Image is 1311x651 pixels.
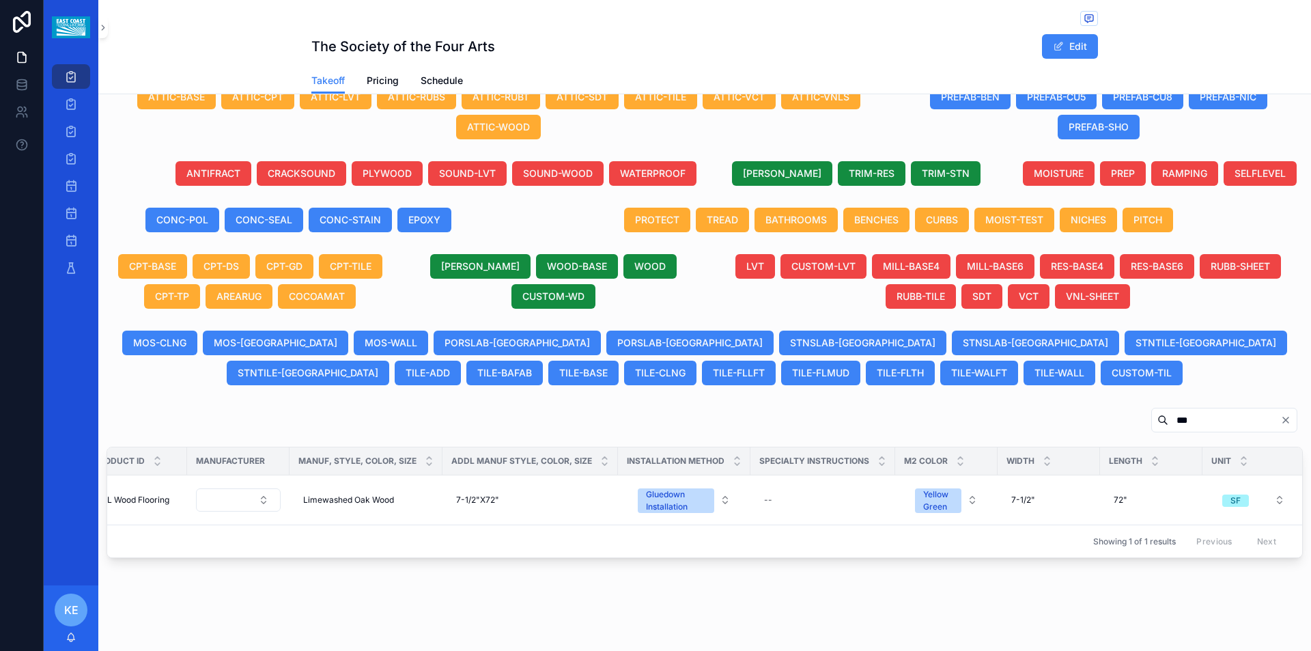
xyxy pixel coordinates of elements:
span: PORSLAB-[GEOGRAPHIC_DATA] [617,336,763,350]
span: CPT-TILE [330,260,371,273]
span: TILE-FLLFT [713,366,765,380]
span: PORSLAB-[GEOGRAPHIC_DATA] [445,336,590,350]
button: SOUND-LVT [428,161,507,186]
span: RAMPING [1162,167,1207,180]
span: MOIST-TEST [985,213,1043,227]
button: RAMPING [1151,161,1218,186]
a: -- [759,489,887,511]
a: Schedule [421,68,463,96]
span: TILE-BASE [559,366,608,380]
span: MOS-WALL [365,336,417,350]
span: Specialty Instructions [759,456,869,467]
span: PITCH [1133,213,1162,227]
span: ATTIC-LVT [311,90,361,104]
span: KE [64,602,79,618]
button: Select Button [627,482,742,518]
button: Select Button [1211,488,1296,512]
button: ATTIC-SDT [546,85,619,109]
a: Takeoff [311,68,345,94]
div: Yellow Green [923,488,953,513]
span: MOS-CLNG [133,336,186,350]
button: LVT [735,254,775,279]
button: ATTIC-VNLS [781,85,860,109]
div: scrollable content [44,55,98,298]
span: RES-BASE4 [1051,260,1103,273]
span: STNTILE-[GEOGRAPHIC_DATA] [238,366,378,380]
span: BATHROOMS [765,213,827,227]
button: CPT-TILE [319,254,382,279]
span: Width [1006,456,1034,467]
a: Pricing [367,68,399,96]
span: Length [1109,456,1142,467]
span: Limewashed Oak Wood [303,495,394,505]
button: TILE-WALFT [940,361,1018,385]
a: 72" [1108,489,1194,511]
span: LVT [746,260,764,273]
button: TRIM-STN [911,161,981,186]
span: M2 Color [904,456,948,467]
span: ATTIC-VNLS [792,90,849,104]
span: SOUND-LVT [439,167,496,180]
span: CUSTOM-WD [522,290,584,303]
span: 72" [1114,495,1127,505]
button: ATTIC-CPT [221,85,294,109]
span: TILE-FLTH [877,366,924,380]
img: App logo [52,16,89,38]
button: WATERPROOF [609,161,696,186]
span: TILE-CLNG [635,366,686,380]
span: WATERPROOF [620,167,686,180]
button: CPT-GD [255,254,313,279]
span: Showing 1 of 1 results [1093,536,1176,547]
button: PREFAB-CU5 [1016,85,1097,109]
span: ATTIC-BASE [148,90,205,104]
span: PREFAB-SHO [1069,120,1129,134]
span: PROTECT [635,213,679,227]
button: PREFAB-BEN [930,85,1011,109]
button: TILE-BASE [548,361,619,385]
span: TILE-BAFAB [477,366,532,380]
span: ATTIC-RUBS [388,90,445,104]
button: PORSLAB-[GEOGRAPHIC_DATA] [606,331,774,355]
a: Select Button [195,488,281,512]
span: WOOD-BASE [547,260,607,273]
button: Select Button [196,488,281,512]
button: RUBB-SHEET [1200,254,1281,279]
button: EPOXY [397,208,451,232]
button: STNTILE-[GEOGRAPHIC_DATA] [1125,331,1287,355]
span: TREAD [707,213,738,227]
span: Manufacturer [196,456,265,467]
button: PREFAB-CU8 [1102,85,1183,109]
button: CPT-DS [193,254,250,279]
button: STNSLAB-[GEOGRAPHIC_DATA] [779,331,946,355]
button: CUSTOM-TIL [1101,361,1183,385]
span: WDL Wood Flooring [93,495,169,505]
span: Installation Method [627,456,724,467]
span: CUSTOM-TIL [1112,366,1172,380]
span: VNL-SHEET [1066,290,1119,303]
button: ANTIFRACT [175,161,251,186]
button: CURBS [915,208,969,232]
span: SELFLEVEL [1235,167,1286,180]
button: SOUND-WOOD [512,161,604,186]
a: 7-1/2"X72" [451,489,610,511]
button: PITCH [1123,208,1173,232]
span: TILE-FLMUD [792,366,849,380]
a: WDL Wood Flooring [93,495,179,505]
span: MILL-BASE4 [883,260,940,273]
button: MILL-BASE4 [872,254,950,279]
span: CRACKSOUND [268,167,335,180]
span: EPOXY [408,213,440,227]
button: CONC-STAIN [309,208,392,232]
span: CONC-STAIN [320,213,381,227]
span: AREARUG [216,290,262,303]
button: Clear [1280,415,1297,426]
span: CPT-TP [155,290,189,303]
a: Select Button [1211,487,1297,513]
button: STNSLAB-[GEOGRAPHIC_DATA] [952,331,1119,355]
button: CUSTOM-LVT [780,254,866,279]
button: ATTIC-VCT [703,85,776,109]
span: CUSTOM-LVT [791,260,856,273]
button: PORSLAB-[GEOGRAPHIC_DATA] [434,331,601,355]
button: [PERSON_NAME] [732,161,832,186]
button: CRACKSOUND [257,161,346,186]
